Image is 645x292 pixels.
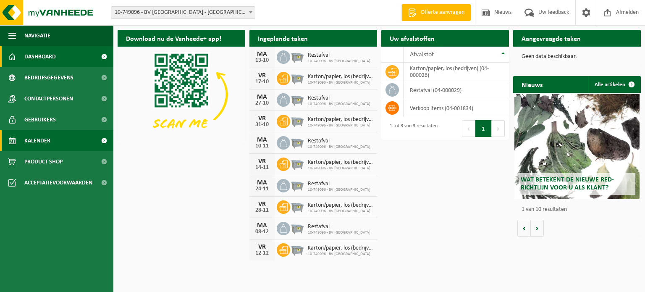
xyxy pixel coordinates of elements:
div: VR [254,72,270,79]
span: Karton/papier, los (bedrijven) [308,159,373,166]
span: 10-749096 - BV VETTENBURG - SINT-MARTENS-LATEM [111,6,255,19]
img: WB-2500-GAL-GY-04 [290,221,304,235]
button: Previous [462,120,475,137]
h2: Download nu de Vanheede+ app! [118,30,230,46]
span: 10-749096 - BV [GEOGRAPHIC_DATA] [308,209,373,214]
div: 1 tot 3 van 3 resultaten [385,119,438,138]
div: MA [254,51,270,58]
span: Contactpersonen [24,88,73,109]
div: 10-11 [254,143,270,149]
div: MA [254,222,270,229]
td: restafval (04-000029) [404,81,509,99]
button: Next [492,120,505,137]
span: 10-749096 - BV [GEOGRAPHIC_DATA] [308,102,370,107]
div: 12-12 [254,250,270,256]
img: WB-2500-GAL-GY-04 [290,199,304,213]
div: VR [254,244,270,250]
img: WB-2500-GAL-GY-04 [290,92,304,106]
span: Wat betekent de nieuwe RED-richtlijn voor u als klant? [521,176,614,191]
span: Kalender [24,130,50,151]
a: Alle artikelen [588,76,640,93]
img: WB-2500-GAL-GY-04 [290,156,304,171]
div: VR [254,201,270,208]
img: WB-2500-GAL-GY-04 [290,135,304,149]
img: WB-2500-GAL-GY-04 [290,49,304,63]
h2: Uw afvalstoffen [381,30,443,46]
span: Afvalstof [410,51,434,58]
span: 10-749096 - BV [GEOGRAPHIC_DATA] [308,59,370,64]
img: WB-2500-GAL-GY-04 [290,178,304,192]
span: Offerte aanvragen [419,8,467,17]
div: 28-11 [254,208,270,213]
span: Karton/papier, los (bedrijven) [308,245,373,252]
img: Download de VHEPlus App [118,47,245,142]
div: VR [254,115,270,122]
td: verkoop items (04-001834) [404,99,509,117]
span: 10-749096 - BV [GEOGRAPHIC_DATA] [308,80,373,85]
span: 10-749096 - BV [GEOGRAPHIC_DATA] [308,230,370,235]
a: Wat betekent de nieuwe RED-richtlijn voor u als klant? [514,94,640,199]
div: MA [254,94,270,100]
div: MA [254,137,270,143]
span: Karton/papier, los (bedrijven) [308,202,373,209]
span: Restafval [308,95,370,102]
img: WB-2500-GAL-GY-04 [290,242,304,256]
div: 08-12 [254,229,270,235]
span: 10-749096 - BV [GEOGRAPHIC_DATA] [308,166,373,171]
span: Bedrijfsgegevens [24,67,73,88]
div: MA [254,179,270,186]
div: 31-10 [254,122,270,128]
p: Geen data beschikbaar. [522,54,632,60]
span: Restafval [308,52,370,59]
img: WB-2500-GAL-GY-04 [290,113,304,128]
span: Product Shop [24,151,63,172]
h2: Nieuws [513,76,551,92]
div: 13-10 [254,58,270,63]
span: 10-749096 - BV VETTENBURG - SINT-MARTENS-LATEM [111,7,255,18]
span: 10-749096 - BV [GEOGRAPHIC_DATA] [308,123,373,128]
button: Vorige [517,220,531,237]
div: VR [254,158,270,165]
td: karton/papier, los (bedrijven) (04-000026) [404,63,509,81]
span: Karton/papier, los (bedrijven) [308,116,373,123]
span: Navigatie [24,25,50,46]
span: Gebruikers [24,109,56,130]
a: Offerte aanvragen [401,4,471,21]
div: 24-11 [254,186,270,192]
div: 14-11 [254,165,270,171]
p: 1 van 10 resultaten [522,207,637,213]
div: 17-10 [254,79,270,85]
div: 27-10 [254,100,270,106]
img: WB-2500-GAL-GY-04 [290,71,304,85]
span: Restafval [308,181,370,187]
h2: Aangevraagde taken [513,30,589,46]
span: 10-749096 - BV [GEOGRAPHIC_DATA] [308,187,370,192]
h2: Ingeplande taken [249,30,316,46]
span: Acceptatievoorwaarden [24,172,92,193]
span: Restafval [308,138,370,145]
span: Restafval [308,224,370,230]
span: Dashboard [24,46,56,67]
span: Karton/papier, los (bedrijven) [308,74,373,80]
button: 1 [475,120,492,137]
button: Volgende [531,220,544,237]
span: 10-749096 - BV [GEOGRAPHIC_DATA] [308,252,373,257]
span: 10-749096 - BV [GEOGRAPHIC_DATA] [308,145,370,150]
